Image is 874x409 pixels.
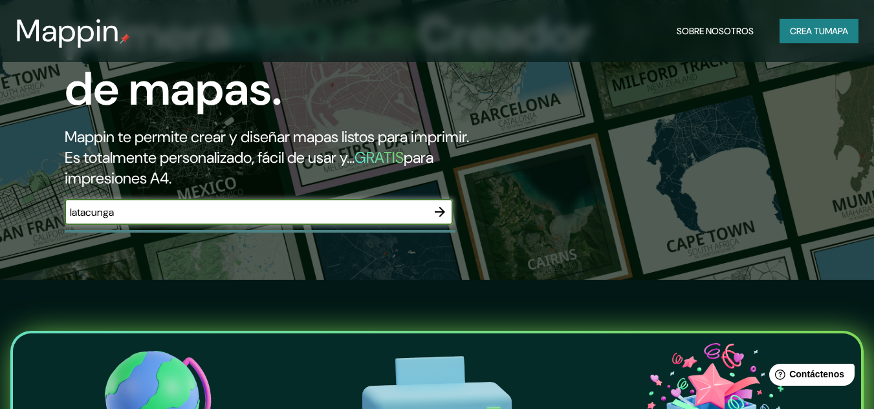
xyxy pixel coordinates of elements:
[825,25,848,37] font: mapa
[65,205,427,220] input: Elige tu lugar favorito
[790,25,825,37] font: Crea tu
[672,19,759,43] button: Sobre nosotros
[16,10,120,51] font: Mappin
[65,147,433,188] font: para impresiones A4.
[120,34,130,44] img: pin de mapeo
[780,19,858,43] button: Crea tumapa
[65,147,355,167] font: Es totalmente personalizado, fácil de usar y...
[759,359,860,395] iframe: Lanzador de widgets de ayuda
[677,25,754,37] font: Sobre nosotros
[355,147,404,167] font: GRATIS
[65,127,469,147] font: Mappin te permite crear y diseñar mapas listos para imprimir.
